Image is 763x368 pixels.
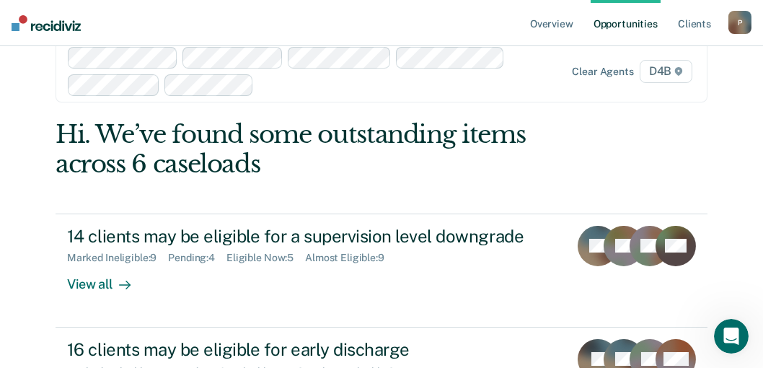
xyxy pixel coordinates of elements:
[572,66,633,78] div: Clear agents
[67,264,148,292] div: View all
[714,319,749,354] iframe: Intercom live chat
[67,252,168,264] div: Marked Ineligible : 9
[305,252,396,264] div: Almost Eligible : 9
[56,214,707,328] a: 14 clients may be eligible for a supervision level downgradeMarked Ineligible:9Pending:4Eligible ...
[67,339,557,360] div: 16 clients may be eligible for early discharge
[728,11,751,34] button: P
[640,60,692,83] span: D4B
[168,252,226,264] div: Pending : 4
[56,120,577,179] div: Hi. We’ve found some outstanding items across 6 caseloads
[12,15,81,31] img: Recidiviz
[226,252,305,264] div: Eligible Now : 5
[67,226,557,247] div: 14 clients may be eligible for a supervision level downgrade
